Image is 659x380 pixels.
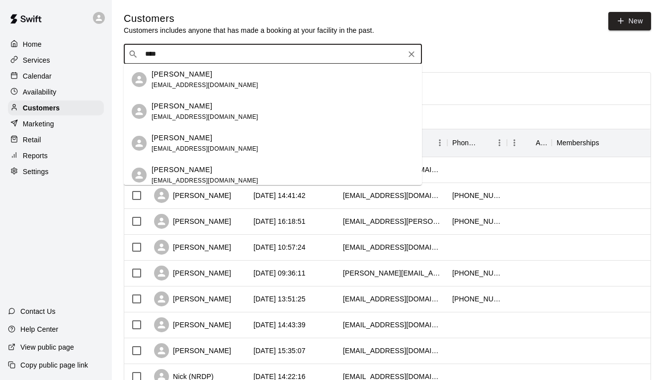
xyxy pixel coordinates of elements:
[8,100,104,115] a: Customers
[152,69,212,80] p: [PERSON_NAME]
[132,104,147,119] div: Keegan Milius
[478,136,492,150] button: Sort
[152,101,212,111] p: [PERSON_NAME]
[8,164,104,179] a: Settings
[23,103,60,113] p: Customers
[447,129,507,157] div: Phone Number
[154,317,231,332] div: [PERSON_NAME]
[8,132,104,147] a: Retail
[343,346,442,356] div: ejock@splittrucking.com
[343,294,442,304] div: melbolen@yahoo.com
[8,116,104,131] a: Marketing
[23,119,54,129] p: Marketing
[522,136,536,150] button: Sort
[152,165,212,175] p: [PERSON_NAME]
[154,291,231,306] div: [PERSON_NAME]
[253,242,306,252] div: 2025-08-14 10:57:24
[8,69,104,84] a: Calendar
[452,268,502,278] div: +14023046173
[20,324,58,334] p: Help Center
[343,242,442,252] div: colliesandtervs@aol.com
[152,113,258,120] span: [EMAIL_ADDRESS][DOMAIN_NAME]
[536,129,547,157] div: Age
[132,168,147,183] div: Finn Hasenkamp
[492,135,507,150] button: Menu
[124,12,374,25] h5: Customers
[452,190,502,200] div: +14029725055
[132,72,147,87] div: Greg Foral
[253,268,306,278] div: 2025-08-06 09:36:11
[338,129,447,157] div: Email
[20,306,56,316] p: Contact Us
[343,320,442,330] div: jtaylor@switchbacksfc.com
[132,136,147,151] div: Calvin McGregor
[507,129,552,157] div: Age
[432,135,447,150] button: Menu
[253,320,306,330] div: 2025-07-28 14:43:39
[152,145,258,152] span: [EMAIL_ADDRESS][DOMAIN_NAME]
[507,135,522,150] button: Menu
[124,44,422,64] div: Search customers by name or email
[154,240,231,255] div: [PERSON_NAME]
[23,55,50,65] p: Services
[253,294,306,304] div: 2025-08-04 13:51:25
[154,343,231,358] div: [PERSON_NAME]
[253,346,306,356] div: 2025-07-25 15:35:07
[152,133,212,143] p: [PERSON_NAME]
[452,129,478,157] div: Phone Number
[8,37,104,52] a: Home
[253,190,306,200] div: 2025-08-17 14:41:42
[154,214,231,229] div: [PERSON_NAME]
[557,129,599,157] div: Memberships
[23,167,49,177] p: Settings
[23,71,52,81] p: Calendar
[154,266,231,281] div: [PERSON_NAME]
[152,177,258,184] span: [EMAIL_ADDRESS][DOMAIN_NAME]
[608,12,651,30] a: New
[405,47,418,61] button: Clear
[8,85,104,99] a: Availability
[452,216,502,226] div: +12095958866
[8,148,104,163] a: Reports
[23,87,57,97] p: Availability
[599,136,613,150] button: Sort
[152,82,258,89] span: [EMAIL_ADDRESS][DOMAIN_NAME]
[23,135,41,145] p: Retail
[20,342,74,352] p: View public page
[253,216,306,226] div: 2025-08-15 16:18:51
[154,188,231,203] div: [PERSON_NAME]
[124,25,374,35] p: Customers includes anyone that has made a booking at your facility in the past.
[23,151,48,161] p: Reports
[343,216,442,226] div: jamesd.patterson@ops.org
[343,190,442,200] div: bubba.penas@plcschools.org
[452,294,502,304] div: +14026601065
[8,53,104,68] a: Services
[343,268,442,278] div: josh.anderson@markel.com
[23,39,42,49] p: Home
[20,360,88,370] p: Copy public page link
